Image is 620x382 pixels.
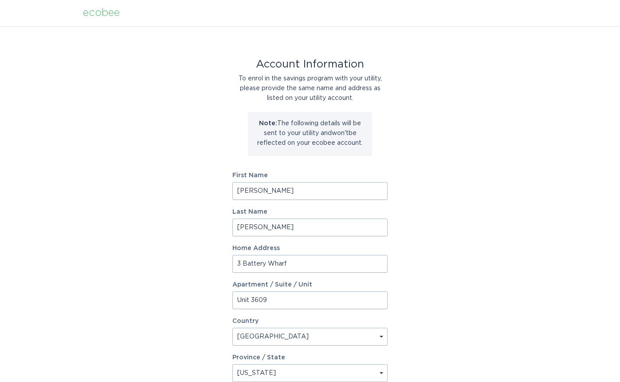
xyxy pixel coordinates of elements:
[232,354,285,361] label: Province / State
[255,119,365,148] p: The following details will be sent to your utility and won't be reflected on your ecobee account.
[83,8,120,18] div: ecobee
[232,245,388,251] label: Home Address
[232,60,388,69] div: Account Information
[259,120,277,127] strong: Note:
[232,318,259,324] label: Country
[232,282,388,288] label: Apartment / Suite / Unit
[232,209,388,215] label: Last Name
[232,74,388,103] div: To enrol in the savings program with your utility, please provide the same name and address as li...
[232,172,388,179] label: First Name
